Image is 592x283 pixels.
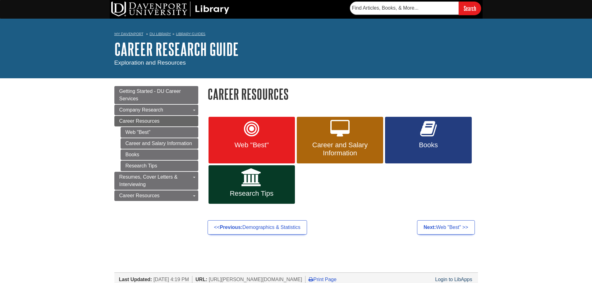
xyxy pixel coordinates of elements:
input: Find Articles, Books, & More... [350,2,459,15]
a: Print Page [309,277,337,282]
i: Print Page [309,277,313,282]
span: Career and Salary Information [301,141,379,157]
nav: breadcrumb [114,30,478,40]
strong: Previous: [220,225,242,230]
a: Login to LibApps [435,277,472,282]
input: Search [459,2,481,15]
span: [URL][PERSON_NAME][DOMAIN_NAME] [209,277,302,282]
span: Career Resources [119,118,160,124]
span: [DATE] 4:19 PM [154,277,189,282]
a: Books [385,117,471,163]
a: Career Research Guide [114,39,239,59]
span: Research Tips [213,189,290,198]
span: Web "Best" [213,141,290,149]
a: DU Library [149,32,171,36]
a: Research Tips [209,165,295,204]
a: Getting Started - DU Career Services [114,86,198,104]
a: Books [121,149,198,160]
span: Exploration and Resources [114,59,186,66]
div: Guide Page Menu [114,86,198,201]
img: DU Library [111,2,229,16]
a: My Davenport [114,31,143,37]
span: Resumes, Cover Letters & Interviewing [119,174,178,187]
a: Library Guides [176,32,205,36]
a: Company Research [114,105,198,115]
span: Getting Started - DU Career Services [119,89,181,101]
form: Searches DU Library's articles, books, and more [350,2,481,15]
a: Career and Salary Information [121,138,198,149]
a: <<Previous:Demographics & Statistics [208,220,307,235]
a: Career and Salary Information [297,117,383,163]
span: Company Research [119,107,163,112]
a: Research Tips [121,161,198,171]
span: URL: [195,277,207,282]
a: Resumes, Cover Letters & Interviewing [114,172,198,190]
a: Web "Best" [209,117,295,163]
h1: Career Resources [208,86,478,102]
span: Books [390,141,467,149]
span: Last Updated: [119,277,152,282]
span: Career Resources [119,193,160,198]
strong: Next: [424,225,436,230]
a: Career Resources [114,116,198,126]
a: Career Resources [114,190,198,201]
a: Next:Web "Best" >> [417,220,475,235]
a: Web "Best" [121,127,198,138]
